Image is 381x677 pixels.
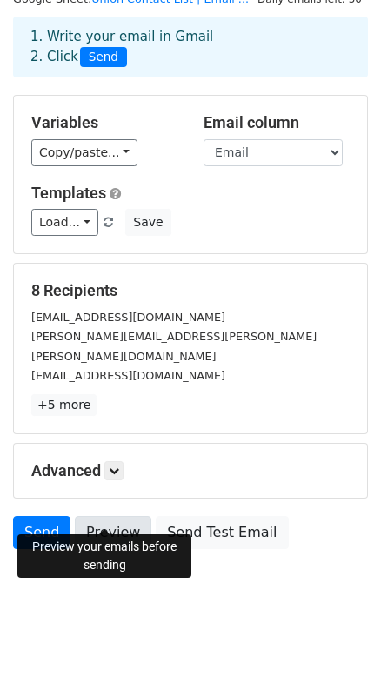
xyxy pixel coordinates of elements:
[31,139,137,166] a: Copy/paste...
[156,516,288,549] a: Send Test Email
[75,516,151,549] a: Preview
[294,593,381,677] iframe: Chat Widget
[31,113,177,132] h5: Variables
[17,27,364,67] div: 1. Write your email in Gmail 2. Click
[31,461,350,480] h5: Advanced
[125,209,170,236] button: Save
[13,516,70,549] a: Send
[31,184,106,202] a: Templates
[31,369,225,382] small: [EMAIL_ADDRESS][DOMAIN_NAME]
[31,330,317,363] small: [PERSON_NAME][EMAIL_ADDRESS][PERSON_NAME][PERSON_NAME][DOMAIN_NAME]
[80,47,127,68] span: Send
[31,209,98,236] a: Load...
[31,311,225,324] small: [EMAIL_ADDRESS][DOMAIN_NAME]
[31,394,97,416] a: +5 more
[17,534,191,578] div: Preview your emails before sending
[204,113,350,132] h5: Email column
[31,281,350,300] h5: 8 Recipients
